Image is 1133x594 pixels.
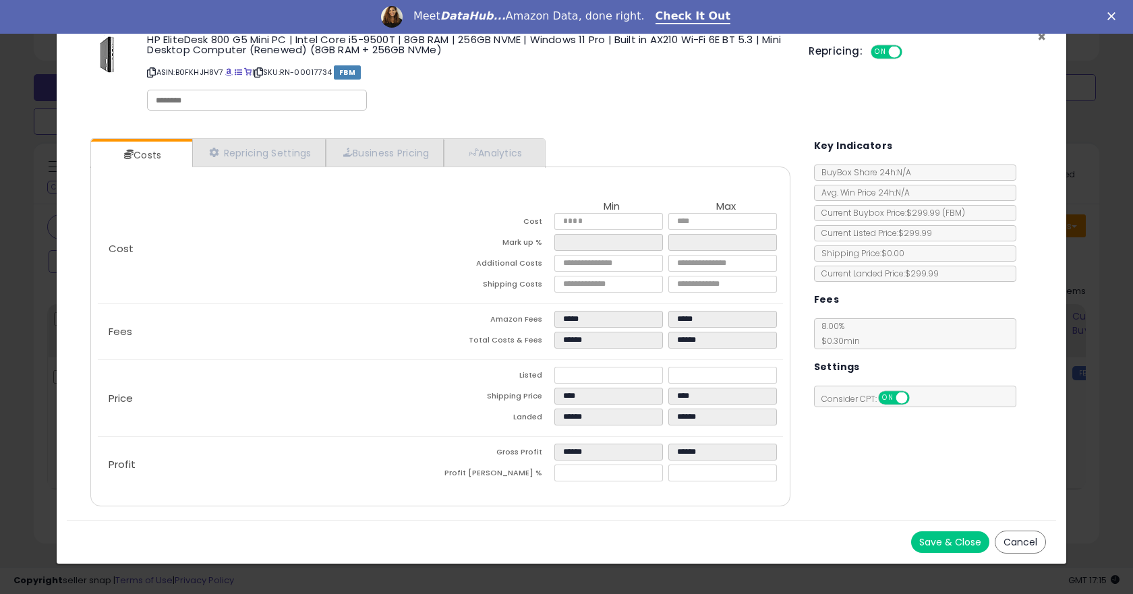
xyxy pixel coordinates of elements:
p: Cost [98,243,440,254]
span: × [1037,27,1046,47]
th: Min [554,201,668,213]
img: 31UQf9EtisL._SL60_.jpg [87,34,127,75]
a: Business Pricing [326,139,444,167]
a: All offer listings [235,67,242,78]
div: Meet Amazon Data, done right. [413,9,645,23]
span: 8.00 % [815,320,860,347]
a: BuyBox page [225,67,233,78]
span: OFF [900,47,922,58]
span: FBM [334,65,361,80]
span: ON [879,392,896,404]
h5: Fees [814,291,840,308]
a: Repricing Settings [192,139,326,167]
a: Check It Out [656,9,731,24]
td: Mark up % [440,234,554,255]
span: $299.99 [906,207,965,218]
p: Price [98,393,440,404]
span: ( FBM ) [942,207,965,218]
td: Additional Costs [440,255,554,276]
button: Cancel [995,531,1046,554]
span: Current Listed Price: $299.99 [815,227,932,239]
h5: Repricing: [809,46,863,57]
span: OFF [907,392,929,404]
i: DataHub... [440,9,506,22]
span: Current Buybox Price: [815,207,965,218]
span: ON [872,47,889,58]
p: Profit [98,459,440,470]
span: Current Landed Price: $299.99 [815,268,939,279]
h5: Settings [814,359,860,376]
td: Shipping Costs [440,276,554,297]
img: Profile image for Georgie [381,6,403,28]
td: Profit [PERSON_NAME] % [440,465,554,485]
td: Landed [440,409,554,429]
a: Your listing only [244,67,252,78]
span: Consider CPT: [815,393,927,405]
td: Cost [440,213,554,234]
a: Analytics [444,139,544,167]
td: Listed [440,367,554,388]
h3: HP EliteDesk 800 G5 Mini PC | Intel Core i5-9500T | 8GB RAM | 256GB NVME | Windows 11 Pro | Built... [147,34,788,55]
span: BuyBox Share 24h: N/A [815,167,911,178]
span: Shipping Price: $0.00 [815,247,904,259]
div: Close [1107,12,1121,20]
th: Max [668,201,782,213]
span: Avg. Win Price 24h: N/A [815,187,910,198]
a: Costs [91,142,191,169]
button: Save & Close [911,531,989,553]
td: Amazon Fees [440,311,554,332]
p: ASIN: B0FKHJH8V7 | SKU: RN-00017734 [147,61,788,83]
td: Gross Profit [440,444,554,465]
p: Fees [98,326,440,337]
td: Shipping Price [440,388,554,409]
td: Total Costs & Fees [440,332,554,353]
h5: Key Indicators [814,138,893,154]
span: $0.30 min [815,335,860,347]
